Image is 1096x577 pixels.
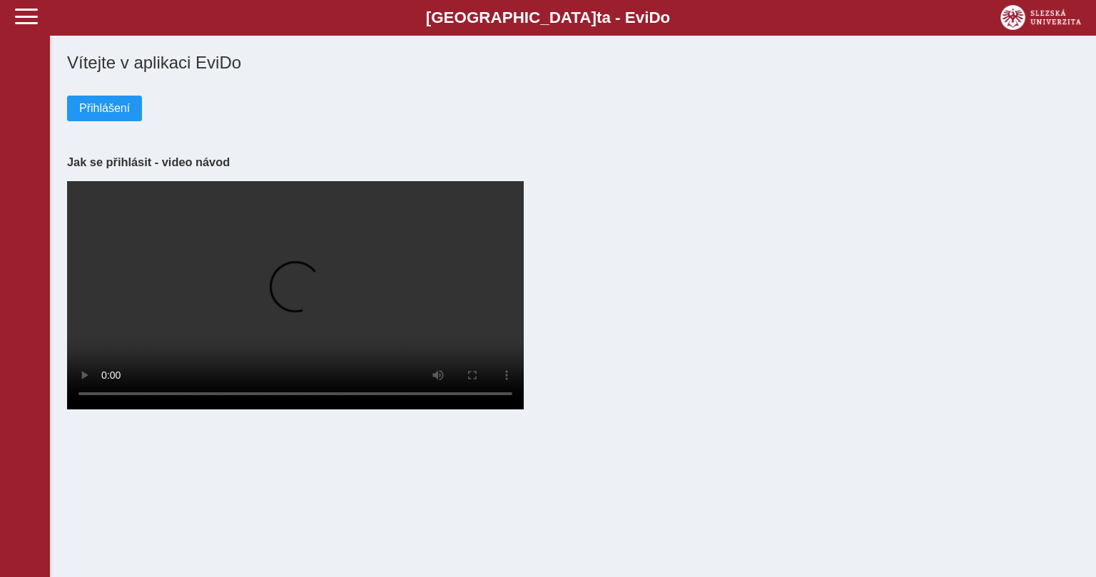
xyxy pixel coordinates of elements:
img: logo_web_su.png [1000,5,1081,30]
h1: Vítejte v aplikaci EviDo [67,53,1079,73]
span: Přihlášení [79,102,130,115]
span: t [597,9,602,26]
button: Přihlášení [67,96,142,121]
span: o [661,9,671,26]
span: D [649,9,660,26]
h3: Jak se přihlásit - video návod [67,155,1079,169]
video: Your browser does not support the video tag. [67,181,524,409]
b: [GEOGRAPHIC_DATA] a - Evi [43,9,1053,27]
